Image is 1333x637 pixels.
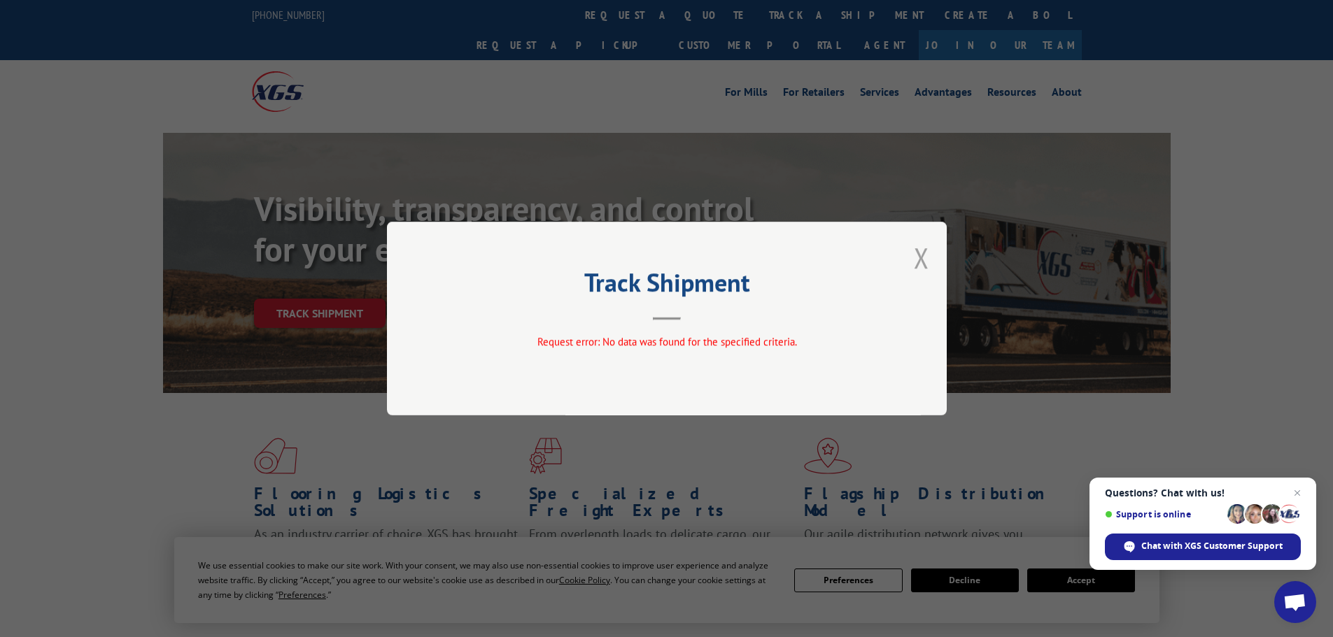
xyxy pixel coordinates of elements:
span: Support is online [1105,509,1222,520]
button: Close modal [914,239,929,276]
h2: Track Shipment [457,273,877,299]
div: Open chat [1274,581,1316,623]
span: Close chat [1289,485,1306,501]
span: Request error: No data was found for the specified criteria. [537,335,796,348]
div: Chat with XGS Customer Support [1105,534,1301,560]
span: Questions? Chat with us! [1105,487,1301,499]
span: Chat with XGS Customer Support [1141,540,1283,552]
